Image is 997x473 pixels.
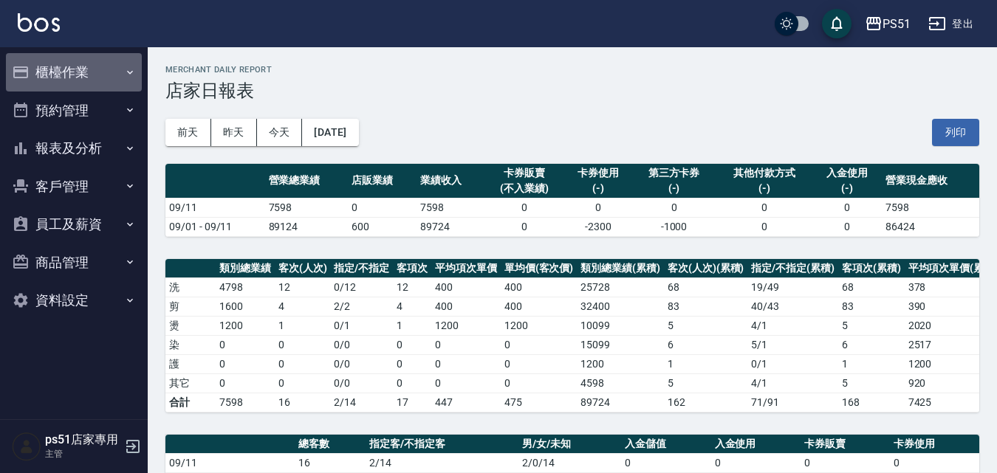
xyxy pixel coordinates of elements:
[431,297,501,316] td: 400
[883,15,911,33] div: PS51
[45,447,120,460] p: 主管
[431,259,501,278] th: 平均項次單價
[813,198,882,217] td: 0
[165,316,216,335] td: 燙
[882,217,979,236] td: 86424
[330,354,393,373] td: 0 / 0
[393,277,431,297] td: 12
[330,297,393,316] td: 2 / 2
[838,373,905,393] td: 5
[165,373,216,393] td: 其它
[275,373,331,393] td: 0
[859,9,917,39] button: PS51
[719,165,809,181] div: 其他付款方式
[501,259,578,278] th: 單均價(客次價)
[577,335,664,354] td: 15099
[393,316,431,335] td: 1
[295,453,365,472] td: 16
[563,217,632,236] td: -2300
[577,316,664,335] td: 10099
[890,453,979,472] td: 0
[747,277,838,297] td: 19 / 49
[275,354,331,373] td: 0
[431,277,501,297] td: 400
[501,277,578,297] td: 400
[577,393,664,412] td: 89724
[563,198,632,217] td: 0
[393,297,431,316] td: 4
[216,277,275,297] td: 4798
[257,119,303,146] button: 今天
[275,316,331,335] td: 1
[330,259,393,278] th: 指定/不指定
[393,373,431,393] td: 0
[216,393,275,412] td: 7598
[711,453,801,472] td: 0
[216,297,275,316] td: 1600
[501,354,578,373] td: 0
[711,435,801,454] th: 入金使用
[431,393,501,412] td: 447
[348,198,417,217] td: 0
[216,316,275,335] td: 1200
[838,354,905,373] td: 1
[265,217,349,236] td: 89124
[211,119,257,146] button: 昨天
[801,453,890,472] td: 0
[393,393,431,412] td: 17
[632,198,716,217] td: 0
[664,277,748,297] td: 68
[6,205,142,244] button: 員工及薪資
[489,165,561,181] div: 卡券販賣
[18,13,60,32] img: Logo
[431,335,501,354] td: 0
[838,335,905,354] td: 6
[632,217,716,236] td: -1000
[664,393,748,412] td: 162
[45,432,120,447] h5: ps51店家專用
[165,198,265,217] td: 09/11
[330,393,393,412] td: 2/14
[518,453,621,472] td: 2/0/14
[747,335,838,354] td: 5 / 1
[431,316,501,335] td: 1200
[6,168,142,206] button: 客戶管理
[275,393,331,412] td: 16
[567,181,628,196] div: (-)
[393,259,431,278] th: 客項次
[817,165,878,181] div: 入金使用
[664,259,748,278] th: 客次(人次)(累積)
[577,354,664,373] td: 1200
[6,244,142,282] button: 商品管理
[501,393,578,412] td: 475
[747,393,838,412] td: 71/91
[165,119,211,146] button: 前天
[485,217,564,236] td: 0
[664,297,748,316] td: 83
[275,297,331,316] td: 4
[716,198,813,217] td: 0
[265,164,349,198] th: 營業總業績
[393,354,431,373] td: 0
[664,354,748,373] td: 1
[431,373,501,393] td: 0
[302,119,358,146] button: [DATE]
[664,316,748,335] td: 5
[890,435,979,454] th: 卡券使用
[6,92,142,130] button: 預約管理
[330,373,393,393] td: 0 / 0
[165,164,979,237] table: a dense table
[330,335,393,354] td: 0 / 0
[719,181,809,196] div: (-)
[621,453,710,472] td: 0
[216,354,275,373] td: 0
[882,198,979,217] td: 7598
[165,80,979,101] h3: 店家日報表
[393,335,431,354] td: 0
[165,354,216,373] td: 護
[501,297,578,316] td: 400
[518,435,621,454] th: 男/女/未知
[485,198,564,217] td: 0
[366,435,518,454] th: 指定客/不指定客
[216,335,275,354] td: 0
